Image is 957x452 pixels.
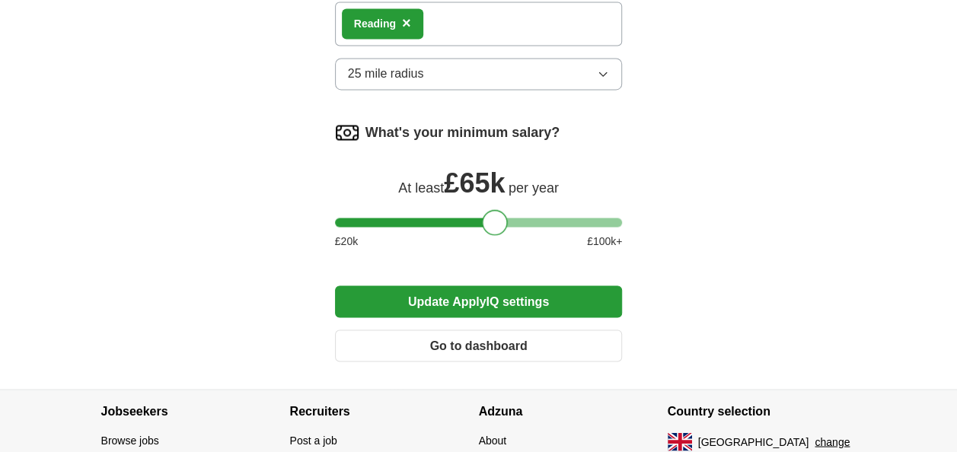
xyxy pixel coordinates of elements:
img: salary.png [335,120,359,145]
a: Post a job [290,434,337,446]
label: What's your minimum salary? [365,123,560,143]
button: Update ApplyIQ settings [335,285,623,317]
h4: Country selection [668,390,857,432]
span: £ 65k [444,167,505,199]
button: × [402,12,411,35]
span: £ 20 k [335,233,358,249]
button: change [815,434,850,450]
span: [GEOGRAPHIC_DATA] [698,434,809,450]
span: × [402,14,411,31]
span: £ 100 k+ [587,233,622,249]
div: Reading [354,16,396,32]
a: Browse jobs [101,434,159,446]
a: About [479,434,507,446]
button: 25 mile radius [335,58,623,90]
span: per year [509,180,559,196]
img: UK flag [668,432,692,450]
button: Go to dashboard [335,329,623,361]
span: 25 mile radius [348,65,424,83]
span: At least [398,180,444,196]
